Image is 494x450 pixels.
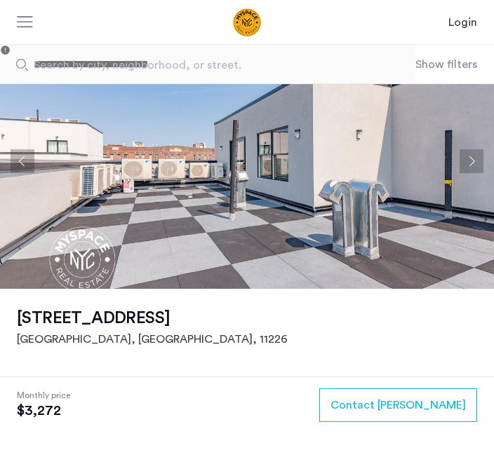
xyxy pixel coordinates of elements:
button: Next apartment [460,149,483,173]
h1: [STREET_ADDRESS] [17,306,288,331]
span: Contact [PERSON_NAME] [331,397,466,414]
a: Login [448,14,477,31]
button: Previous apartment [11,149,34,173]
h2: [GEOGRAPHIC_DATA], [GEOGRAPHIC_DATA] , 11226 [17,331,288,348]
a: [STREET_ADDRESS][GEOGRAPHIC_DATA], [GEOGRAPHIC_DATA], 11226 [17,306,288,348]
button: button [319,388,477,422]
img: logo [178,8,316,36]
span: $3,272 [17,402,70,419]
span: Search by city, neighborhood, or street. [34,57,366,74]
button: Show or hide filters [415,56,477,73]
a: Cazamio Logo [178,8,316,36]
span: Monthly price [17,388,70,402]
